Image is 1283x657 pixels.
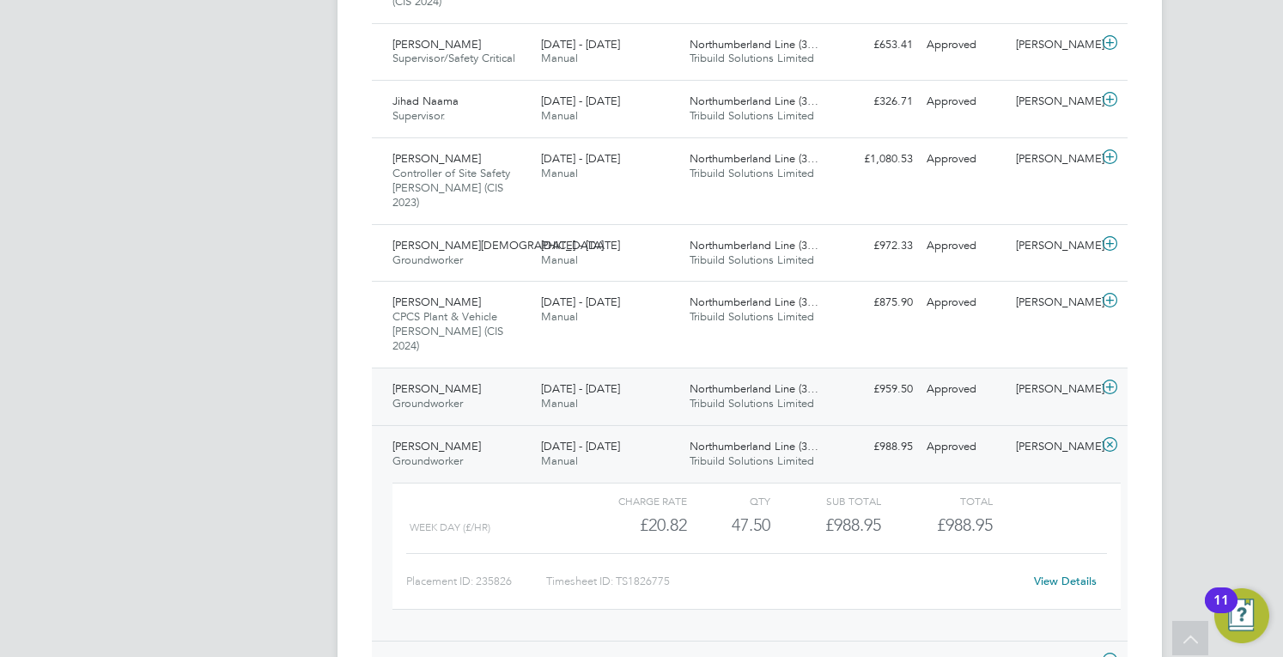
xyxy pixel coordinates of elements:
span: Manual [541,108,578,123]
span: Tribuild Solutions Limited [690,166,814,180]
div: [PERSON_NAME] [1009,88,1098,116]
span: [DATE] - [DATE] [541,381,620,396]
span: [PERSON_NAME] [392,295,481,309]
span: [DATE] - [DATE] [541,151,620,166]
span: Tribuild Solutions Limited [690,108,814,123]
span: [DATE] - [DATE] [541,439,620,453]
div: Approved [920,31,1009,59]
span: Manual [541,166,578,180]
span: Groundworker [392,252,463,267]
span: Manual [541,396,578,411]
span: Tribuild Solutions Limited [690,51,814,65]
div: Charge rate [576,490,687,511]
span: [DATE] - [DATE] [541,94,620,108]
div: [PERSON_NAME] [1009,31,1098,59]
span: Jihad Naama [392,94,459,108]
span: [DATE] - [DATE] [541,238,620,252]
span: Controller of Site Safety [PERSON_NAME] (CIS 2023) [392,166,510,210]
span: Manual [541,51,578,65]
span: Northumberland Line (3… [690,151,818,166]
span: Week Day (£/HR) [410,521,490,533]
div: £988.95 [830,433,920,461]
span: Northumberland Line (3… [690,295,818,309]
span: Supervisor. [392,108,446,123]
span: £988.95 [937,514,993,535]
span: [PERSON_NAME] [392,439,481,453]
span: [PERSON_NAME][DEMOGRAPHIC_DATA] [392,238,604,252]
div: £1,080.53 [830,145,920,173]
span: Northumberland Line (3… [690,37,818,52]
a: View Details [1034,574,1097,588]
span: CPCS Plant & Vehicle [PERSON_NAME] (CIS 2024) [392,309,503,353]
div: [PERSON_NAME] [1009,433,1098,461]
div: Timesheet ID: TS1826775 [546,568,1023,595]
div: Approved [920,433,1009,461]
span: Northumberland Line (3… [690,94,818,108]
div: £326.71 [830,88,920,116]
div: Approved [920,289,1009,317]
span: [PERSON_NAME] [392,381,481,396]
div: [PERSON_NAME] [1009,232,1098,260]
div: Approved [920,375,1009,404]
div: £875.90 [830,289,920,317]
span: [DATE] - [DATE] [541,37,620,52]
div: 11 [1213,600,1229,623]
button: Open Resource Center, 11 new notifications [1214,588,1269,643]
div: £959.50 [830,375,920,404]
span: Northumberland Line (3… [690,238,818,252]
span: Northumberland Line (3… [690,439,818,453]
span: Groundworker [392,396,463,411]
div: £988.95 [770,511,881,539]
div: [PERSON_NAME] [1009,145,1098,173]
span: Tribuild Solutions Limited [690,453,814,468]
span: Tribuild Solutions Limited [690,252,814,267]
div: Placement ID: 235826 [406,568,546,595]
div: £653.41 [830,31,920,59]
div: Approved [920,232,1009,260]
div: Approved [920,145,1009,173]
span: Northumberland Line (3… [690,381,818,396]
span: Supervisor/Safety Critical [392,51,515,65]
div: £20.82 [576,511,687,539]
div: Total [881,490,992,511]
div: 47.50 [687,511,770,539]
span: Tribuild Solutions Limited [690,396,814,411]
div: Sub Total [770,490,881,511]
div: Approved [920,88,1009,116]
span: Manual [541,453,578,468]
span: Manual [541,252,578,267]
span: Tribuild Solutions Limited [690,309,814,324]
div: QTY [687,490,770,511]
span: [PERSON_NAME] [392,151,481,166]
span: Groundworker [392,453,463,468]
span: Manual [541,309,578,324]
div: £972.33 [830,232,920,260]
span: [DATE] - [DATE] [541,295,620,309]
span: [PERSON_NAME] [392,37,481,52]
div: [PERSON_NAME] [1009,375,1098,404]
div: [PERSON_NAME] [1009,289,1098,317]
